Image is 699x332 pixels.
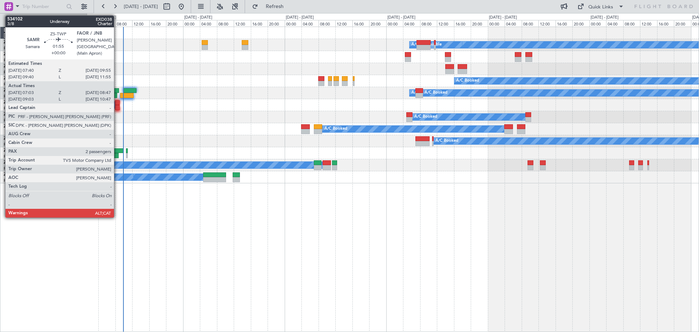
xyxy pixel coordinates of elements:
a: ZS-PPGSuper King Air 200 [4,76,59,81]
span: ZS-RVL [4,88,18,93]
input: Trip Number [22,1,64,12]
div: 20:00 [572,20,589,27]
div: A/C Unavailable [411,87,442,98]
span: ZS-[PERSON_NAME] [4,124,46,129]
div: 12:00 [538,20,555,27]
a: ZS-OYLBeech 1900D [4,160,47,165]
div: [DATE] - [DATE] [184,15,212,21]
span: ZS-DCC [4,112,19,117]
div: 20:00 [471,20,487,27]
div: [DATE] - [DATE] [489,15,517,21]
div: A/C Unavailable [411,39,442,50]
div: 04:00 [200,20,217,27]
div: A/C Booked [324,124,347,134]
span: Only With Activity [19,17,77,23]
a: FAGC/GCJ [4,118,24,123]
span: Refresh [260,4,290,9]
div: 00:00 [488,20,505,27]
div: 00:00 [589,20,606,27]
div: 04:00 [98,20,115,27]
div: 00:00 [183,20,200,27]
span: ZS-ERS [4,40,18,44]
div: 20:00 [674,20,691,27]
div: 20:00 [369,20,386,27]
a: ZS-SRUPremier I [4,100,37,105]
div: 08:00 [420,20,437,27]
div: 16:00 [251,20,268,27]
div: 00:00 [82,20,98,27]
button: Quick Links [574,1,628,12]
div: 00:00 [386,20,403,27]
a: FACT/CPT [4,46,23,51]
span: [DATE] - [DATE] [124,3,158,10]
a: ZS-CJTPC12/47E [4,136,38,141]
a: FACT/CPT [4,94,23,99]
a: FACT/CPT [4,58,23,63]
div: 04:00 [403,20,420,27]
a: ZS-RVLPC12/NG [4,88,37,93]
div: 12:00 [437,20,454,27]
div: 16:00 [352,20,369,27]
span: ZS-TWP [4,148,20,153]
div: 08:00 [319,20,335,27]
a: ZS-TWPKing Air 260 [4,148,46,153]
div: 08:00 [522,20,538,27]
div: A/C Booked [414,112,437,122]
a: FALA/HLA [4,166,23,171]
div: 04:00 [301,20,318,27]
span: ZS-SLA [4,172,18,177]
a: ZS-SLAChallenger 350 [4,172,50,177]
span: ZS-OYL [4,160,19,165]
div: 16:00 [556,20,572,27]
span: ZS-PPG [4,76,19,81]
div: 04:00 [606,20,623,27]
div: 12:00 [640,20,657,27]
div: 16:00 [454,20,471,27]
div: [DATE] - [DATE] [387,15,415,21]
div: A/C Booked [435,136,458,147]
button: Refresh [249,1,292,12]
div: [DATE] - [DATE] [88,15,116,21]
span: ZS-FTG [4,52,19,56]
div: 08:00 [217,20,234,27]
a: FACT/CPT [4,142,23,147]
a: FACT/CPT [4,70,23,75]
div: [DATE] - [DATE] [591,15,619,21]
a: FACT/CPT [4,178,23,183]
div: 08:00 [623,20,640,27]
div: 12:00 [335,20,352,27]
div: 12:00 [234,20,250,27]
a: ZS-FTGPC12 [4,52,29,56]
span: ZS-KAT [4,64,19,69]
a: FALA/HLA [4,106,23,111]
div: 04:00 [505,20,521,27]
a: ZS-DCCGrand Caravan - C208 [4,112,64,117]
a: FALA/HLA [4,154,23,159]
div: A/C Booked [456,75,479,86]
a: FALA/HLA [4,82,23,87]
span: ZS-SRU [4,100,19,105]
div: 20:00 [268,20,284,27]
div: 08:00 [115,20,132,27]
div: 20:00 [166,20,183,27]
a: ZS-[PERSON_NAME]CL601-3R [4,124,66,129]
a: ZS-ERSPC12 [4,40,29,44]
div: [DATE] - [DATE] [286,15,314,21]
div: 16:00 [657,20,674,27]
button: Only With Activity [8,14,79,26]
div: A/C Booked [424,87,447,98]
div: 12:00 [132,20,149,27]
div: 00:00 [285,20,301,27]
div: Quick Links [588,4,613,11]
span: ZS-CJT [4,136,18,141]
a: ZS-KATPC-24 [4,64,31,69]
div: 16:00 [149,20,166,27]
